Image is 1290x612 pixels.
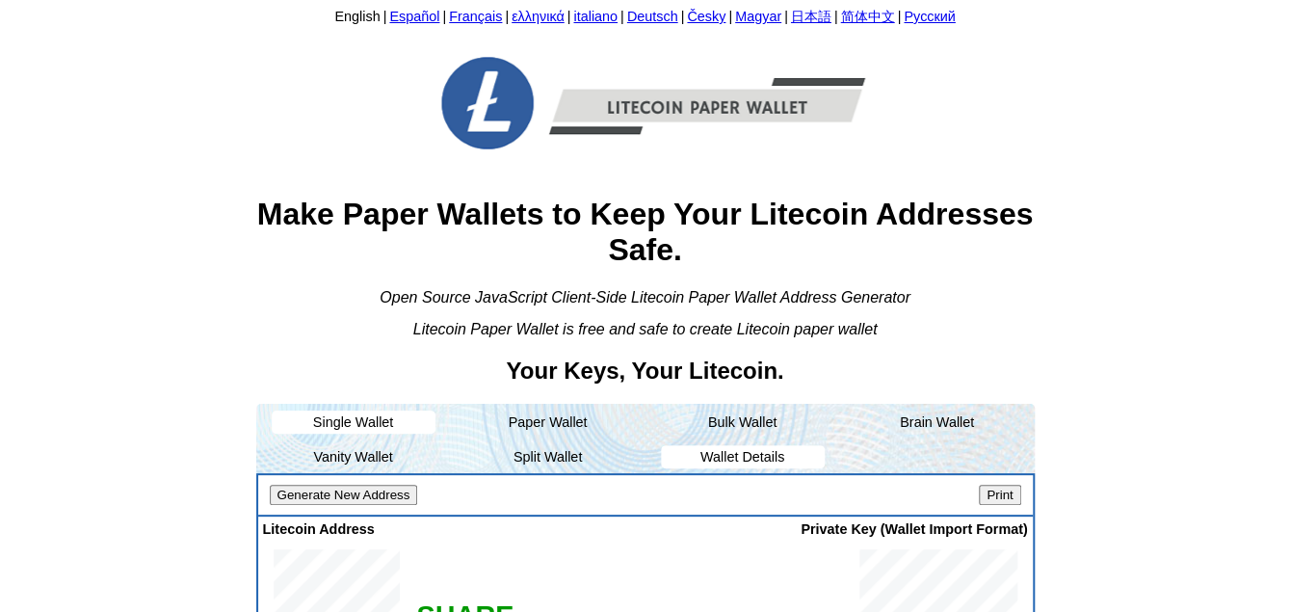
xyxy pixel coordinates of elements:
[791,9,831,24] a: 日本語
[512,9,565,24] a: ελληνικά
[451,439,645,474] li: Split Wallet
[256,358,1035,385] h2: Your Keys, Your Litecoin.
[389,9,439,24] a: Español
[256,8,1035,31] div: | | | | | | | | | |
[840,405,1035,439] li: Brain Wallet
[256,289,1035,306] div: Open Source JavaScript Client-Side Litecoin Paper Wallet Address Generator
[449,9,502,24] a: Français
[263,521,375,537] span: Litecoin Address
[840,9,894,24] a: 简体中文
[256,321,1035,338] div: Litecoin Paper Wallet is free and safe to create Litecoin paper wallet
[256,439,451,474] li: Vanity Wallet
[735,9,781,24] a: Magyar
[687,9,725,24] a: Česky
[272,411,435,434] li: Single Wallet
[270,485,418,505] input: Generate New Address
[904,9,955,24] a: Русский
[385,34,906,173] img: Free-Litecoin-Paper-Wallet
[451,405,645,439] li: Paper Wallet
[645,405,840,439] li: Bulk Wallet
[256,197,1035,268] h1: Make Paper Wallets to Keep Your Litecoin Addresses Safe.
[661,445,825,468] li: Wallet Details
[627,9,678,24] a: Deutsch
[979,485,1020,505] input: Print
[573,9,618,24] a: italiano
[334,9,380,24] a: English
[801,521,1027,537] span: Private Key (Wallet Import Format)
